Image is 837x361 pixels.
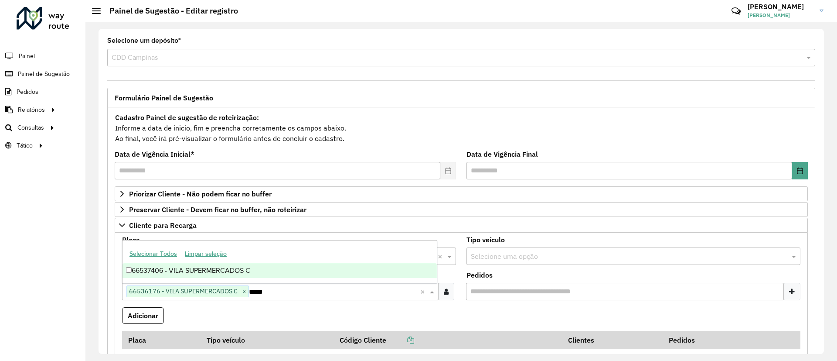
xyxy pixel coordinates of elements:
[792,162,808,179] button: Choose Date
[129,190,272,197] span: Priorizar Cliente - Não podem ficar no buffer
[663,331,763,349] th: Pedidos
[115,149,194,159] label: Data de Vigência Inicial
[201,331,334,349] th: Tipo veículo
[466,149,538,159] label: Data de Vigência Final
[115,112,808,144] div: Informe a data de inicio, fim e preencha corretamente os campos abaixo. Ao final, você irá pré-vi...
[240,286,248,297] span: ×
[466,234,505,245] label: Tipo veículo
[420,286,428,297] span: Clear all
[18,105,45,114] span: Relatórios
[115,186,808,201] a: Priorizar Cliente - Não podem ficar no buffer
[438,251,445,261] span: Clear all
[107,35,181,46] label: Selecione um depósito
[129,206,306,213] span: Preservar Cliente - Devem ficar no buffer, não roteirizar
[466,270,493,280] label: Pedidos
[122,307,164,324] button: Adicionar
[126,247,181,261] button: Selecionar Todos
[386,336,414,344] a: Copiar
[748,11,813,19] span: [PERSON_NAME]
[122,331,201,349] th: Placa
[748,3,813,11] h3: [PERSON_NAME]
[122,240,437,283] ng-dropdown-panel: Options list
[181,247,231,261] button: Limpar seleção
[122,234,140,245] label: Placa
[122,263,437,278] div: 66537406 - VILA SUPERMERCADOS C
[101,6,238,16] h2: Painel de Sugestão - Editar registro
[127,286,240,296] span: 66536176 - VILA SUPERMERCADOS C
[115,94,213,101] span: Formulário Painel de Sugestão
[333,331,562,349] th: Código Cliente
[19,52,35,61] span: Painel
[115,202,808,217] a: Preservar Cliente - Devem ficar no buffer, não roteirizar
[115,113,259,122] strong: Cadastro Painel de sugestão de roteirização:
[17,141,33,150] span: Tático
[18,69,70,79] span: Painel de Sugestão
[115,218,808,233] a: Cliente para Recarga
[562,331,663,349] th: Clientes
[17,123,44,132] span: Consultas
[17,87,38,96] span: Pedidos
[727,2,745,21] a: Contato Rápido
[129,222,197,229] span: Cliente para Recarga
